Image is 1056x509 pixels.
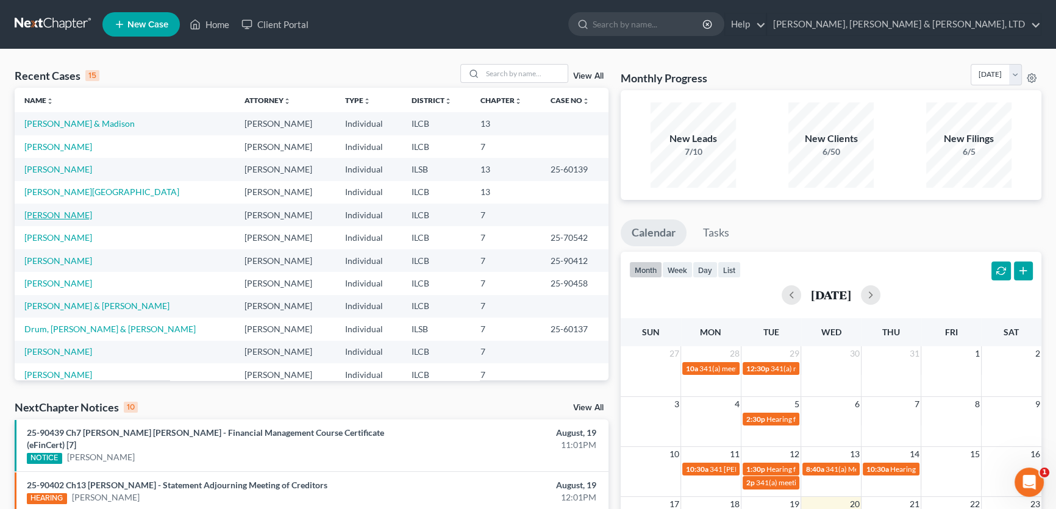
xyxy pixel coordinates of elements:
a: [PERSON_NAME] [67,451,135,463]
td: [PERSON_NAME] [235,112,335,135]
span: 1 [974,346,981,361]
a: View All [573,404,604,412]
td: 7 [471,341,541,363]
a: Attorneyunfold_more [244,96,291,105]
span: Hearing for [PERSON_NAME] & [PERSON_NAME] [766,415,926,424]
span: 341(a) meeting for [PERSON_NAME] [756,478,874,487]
div: New Clients [788,132,874,146]
span: Sun [642,327,660,337]
span: 341(a) Meeting for [PERSON_NAME] & [PERSON_NAME] [826,465,1008,474]
td: 25-90458 [541,272,608,294]
span: 10 [668,447,680,461]
td: Individual [335,158,401,180]
a: [PERSON_NAME][GEOGRAPHIC_DATA] [24,187,179,197]
td: 7 [471,135,541,158]
td: ILCB [402,181,471,204]
td: Individual [335,204,401,226]
td: Individual [335,226,401,249]
td: Individual [335,318,401,340]
div: 7/10 [651,146,736,158]
td: 25-70542 [541,226,608,249]
a: Districtunfold_more [412,96,452,105]
a: Case Nounfold_more [551,96,590,105]
td: [PERSON_NAME] [235,341,335,363]
td: [PERSON_NAME] [235,158,335,180]
span: 10:30a [866,465,889,474]
span: Mon [700,327,721,337]
a: [PERSON_NAME] [24,164,92,174]
div: 15 [85,70,99,81]
a: Client Portal [235,13,315,35]
iframe: Intercom live chat [1015,468,1044,497]
td: Individual [335,181,401,204]
i: unfold_more [582,98,590,105]
td: 7 [471,295,541,318]
a: [PERSON_NAME] [24,141,92,152]
div: New Leads [651,132,736,146]
h2: [DATE] [811,288,851,301]
td: ILSB [402,318,471,340]
i: unfold_more [46,98,54,105]
button: month [629,262,662,278]
a: Nameunfold_more [24,96,54,105]
td: 13 [471,112,541,135]
h3: Monthly Progress [621,71,707,85]
td: [PERSON_NAME] [235,295,335,318]
a: [PERSON_NAME] [24,232,92,243]
a: 25-90439 Ch7 [PERSON_NAME] [PERSON_NAME] - Financial Management Course Certificate (eFinCert) [7] [27,427,384,450]
td: 7 [471,318,541,340]
span: 1 [1040,468,1049,477]
span: 2p [746,478,755,487]
span: Hearing for [PERSON_NAME] & [PERSON_NAME] [766,465,926,474]
td: 13 [471,158,541,180]
span: 15 [969,447,981,461]
td: [PERSON_NAME] [235,272,335,294]
td: [PERSON_NAME] [235,363,335,386]
a: [PERSON_NAME] [24,369,92,380]
input: Search by name... [593,13,704,35]
td: [PERSON_NAME] [235,135,335,158]
td: ILCB [402,226,471,249]
a: [PERSON_NAME] [24,278,92,288]
div: 10 [124,402,138,413]
td: Individual [335,249,401,272]
td: 7 [471,249,541,272]
span: 2 [1034,346,1041,361]
a: Typeunfold_more [345,96,371,105]
a: Help [725,13,766,35]
span: 6 [854,397,861,411]
a: Drum, [PERSON_NAME] & [PERSON_NAME] [24,324,196,334]
td: Individual [335,341,401,363]
a: [PERSON_NAME] [24,255,92,266]
td: ILCB [402,341,471,363]
td: [PERSON_NAME] [235,249,335,272]
div: 6/5 [926,146,1011,158]
button: list [718,262,741,278]
td: 25-60139 [541,158,608,180]
td: 7 [471,272,541,294]
i: unfold_more [444,98,452,105]
a: Chapterunfold_more [480,96,522,105]
button: day [693,262,718,278]
td: ILCB [402,112,471,135]
div: New Filings [926,132,1011,146]
span: 1:30p [746,465,765,474]
div: 12:01PM [415,491,596,504]
i: unfold_more [363,98,371,105]
span: 10:30a [686,465,708,474]
span: Hearing for [PERSON_NAME] & [PERSON_NAME] [890,465,1050,474]
span: 8 [974,397,981,411]
td: ILCB [402,249,471,272]
span: 7 [913,397,921,411]
div: NextChapter Notices [15,400,138,415]
td: Individual [335,363,401,386]
span: 10a [686,364,698,373]
td: ILCB [402,363,471,386]
td: ILCB [402,204,471,226]
a: View All [573,72,604,80]
span: 8:40a [806,465,824,474]
td: 7 [471,204,541,226]
span: 27 [668,346,680,361]
span: Thu [882,327,900,337]
a: [PERSON_NAME] [24,210,92,220]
